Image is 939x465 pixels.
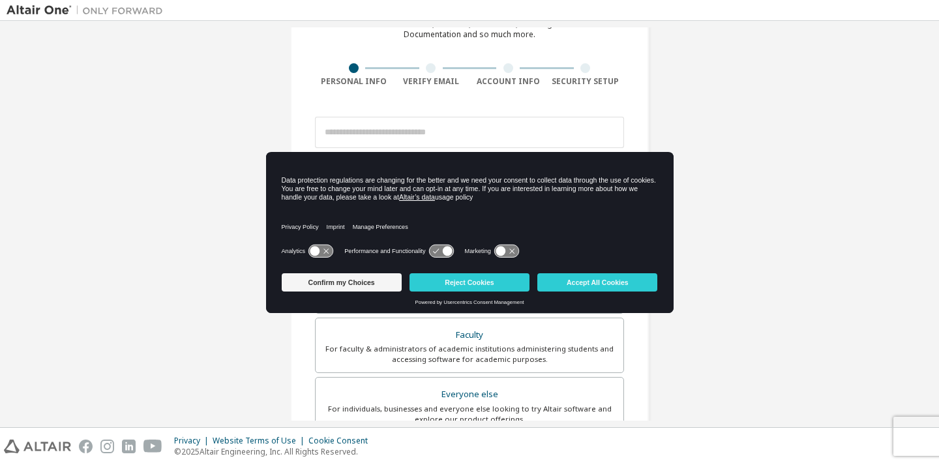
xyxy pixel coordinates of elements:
img: youtube.svg [143,440,162,453]
div: For individuals, businesses and everyone else looking to try Altair software and explore our prod... [323,404,616,425]
div: For faculty & administrators of academic institutions administering students and accessing softwa... [323,344,616,365]
p: © 2025 Altair Engineering, Inc. All Rights Reserved. [174,446,376,457]
div: Cookie Consent [308,436,376,446]
img: altair_logo.svg [4,440,71,453]
img: instagram.svg [100,440,114,453]
div: For Free Trials, Licenses, Downloads, Learning & Documentation and so much more. [379,19,560,40]
img: facebook.svg [79,440,93,453]
div: Privacy [174,436,213,446]
img: linkedin.svg [122,440,136,453]
div: Account Info [469,76,547,87]
div: Faculty [323,326,616,344]
div: Website Terms of Use [213,436,308,446]
div: Verify Email [393,76,470,87]
div: Security Setup [547,76,625,87]
img: Altair One [7,4,170,17]
div: Everyone else [323,385,616,404]
div: Personal Info [315,76,393,87]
